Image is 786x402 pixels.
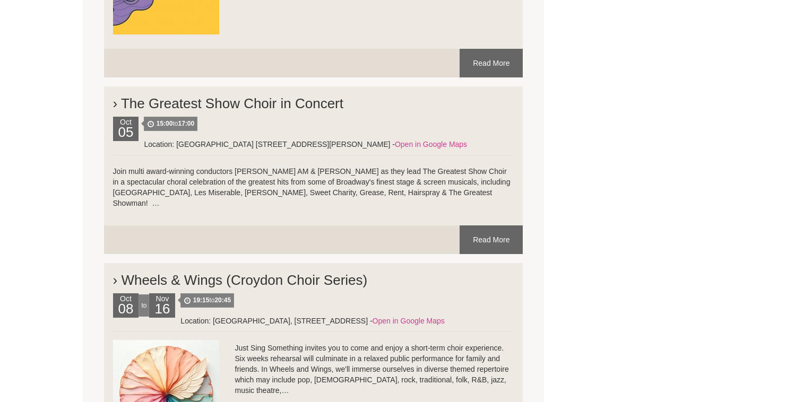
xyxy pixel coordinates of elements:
strong: 20:45 [214,296,231,304]
span: to [144,117,197,131]
strong: 17:00 [178,120,194,127]
a: Open in Google Maps [395,140,467,148]
h2: › The Greatest Show Choir in Concert [113,85,514,117]
a: Open in Google Maps [373,317,445,325]
p: Join multi award-winning conductors [PERSON_NAME] AM & [PERSON_NAME] as they lead The Greatest Sh... [113,166,514,208]
div: Oct [113,293,139,318]
h2: 16 [152,304,172,318]
div: to [139,294,149,317]
h2: › Wheels & Wings (Croydon Choir Series) [113,261,514,293]
span: to [180,293,234,308]
h2: 08 [116,304,136,318]
div: Location: [GEOGRAPHIC_DATA], [STREET_ADDRESS] - [113,316,514,326]
strong: 19:15 [193,296,210,304]
p: Just Sing Something invites you to come and enjoy a short-term choir experience. Six weeks rehear... [113,343,514,396]
a: Read More [460,225,523,254]
div: Nov [149,293,175,318]
h2: 05 [116,127,136,141]
a: Read More [460,49,523,77]
div: Oct [113,117,139,141]
div: Location: [GEOGRAPHIC_DATA] [STREET_ADDRESS][PERSON_NAME] - [113,139,514,150]
strong: 15:00 [157,120,173,127]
